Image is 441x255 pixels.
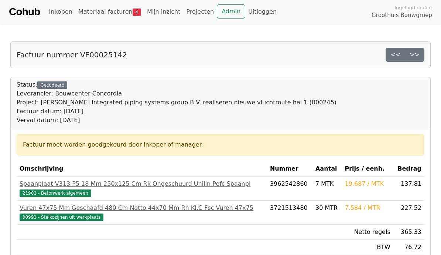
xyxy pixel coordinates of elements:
[17,50,127,59] h5: Factuur nummer VF00025142
[393,177,424,201] td: 137.81
[393,225,424,240] td: 365.33
[217,4,245,19] a: Admin
[393,161,424,177] th: Bedrag
[386,48,405,62] a: <<
[46,4,75,19] a: Inkopen
[312,161,342,177] th: Aantal
[267,177,312,201] td: 3962542860
[20,179,264,197] a: Spaanplaat V313 P5 18 Mm 250x125 Cm Rk Ongeschuurd Unilin Pefc Spaanpl21902 - Betonwerk algemeen
[20,204,264,221] a: Vuren 47x75 Mm Geschaafd 480 Cm Netto 44x70 Mm Rh Kl.C Fsc Vuren 47x7530992 - Stelkozijnen uit we...
[20,179,264,188] div: Spaanplaat V313 P5 18 Mm 250x125 Cm Rk Ongeschuurd Unilin Pefc Spaanpl
[267,201,312,225] td: 3721513480
[372,11,432,20] span: Groothuis Bouwgroep
[342,161,393,177] th: Prijs / eenh.
[20,189,91,197] span: 21902 - Betonwerk algemeen
[345,204,390,212] div: 7.584 / MTR
[394,4,432,11] span: Ingelogd onder:
[342,225,393,240] td: Netto regels
[393,240,424,255] td: 76.72
[144,4,184,19] a: Mijn inzicht
[17,116,336,125] div: Verval datum: [DATE]
[17,80,336,125] div: Status:
[17,107,336,116] div: Factuur datum: [DATE]
[267,161,312,177] th: Nummer
[17,98,336,107] div: Project: [PERSON_NAME] integrated piping systems group B.V. realiseren nieuwe vluchtroute hal 1 (...
[245,4,280,19] a: Uitloggen
[393,201,424,225] td: 227.52
[20,204,264,212] div: Vuren 47x75 Mm Geschaafd 480 Cm Netto 44x70 Mm Rh Kl.C Fsc Vuren 47x75
[133,9,141,16] span: 4
[17,161,267,177] th: Omschrijving
[315,179,339,188] div: 7 MTK
[342,240,393,255] td: BTW
[345,179,390,188] div: 19.687 / MTK
[75,4,144,19] a: Materiaal facturen4
[20,214,103,221] span: 30992 - Stelkozijnen uit werkplaats
[23,140,418,149] div: Factuur moet worden goedgekeurd door inkoper of manager.
[183,4,217,19] a: Projecten
[405,48,424,62] a: >>
[315,204,339,212] div: 30 MTR
[37,81,67,89] div: Gecodeerd
[9,3,40,21] a: Cohub
[17,89,336,98] div: Leverancier: Bouwcenter Concordia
